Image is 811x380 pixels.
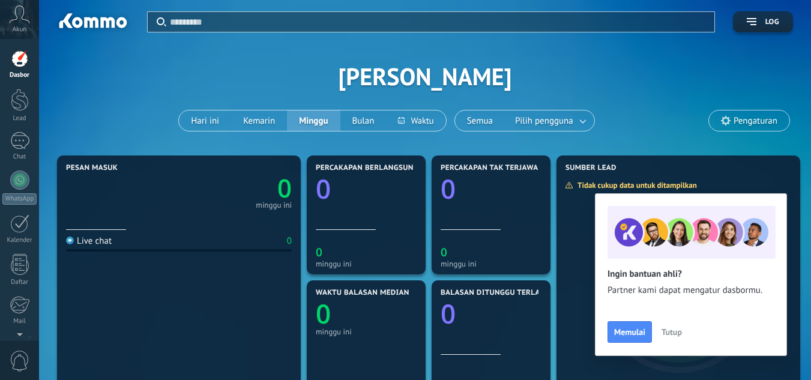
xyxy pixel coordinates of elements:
[287,235,292,247] div: 0
[316,259,417,268] div: minggu ini
[13,26,27,34] span: Akun
[2,115,37,122] div: Lead
[656,323,687,341] button: Tutup
[607,285,774,297] span: Partner kami dapat mengatur dasbormu.
[340,110,387,131] button: Bulan
[2,71,37,79] div: Dasbor
[66,235,112,247] div: Live chat
[441,164,543,172] span: Percakapan tak terjawab
[565,164,617,172] span: Sumber Lead
[66,164,118,172] span: Pesan masuk
[565,180,705,190] div: Tidak cukup data untuk ditampilkan
[441,295,456,331] text: 0
[179,171,292,205] a: 0
[734,116,777,126] span: Pengaturan
[614,328,645,336] span: Memulai
[316,289,409,297] span: Waktu balasan median
[441,289,552,297] span: Balasan ditunggu terlama
[441,259,541,268] div: minggu ini
[607,268,774,280] h2: Ingin bantuan ahli?
[505,110,594,131] button: Pilih pengguna
[441,170,456,207] text: 0
[2,237,37,244] div: Kalender
[66,237,74,244] img: Live chat
[256,202,292,208] div: minggu ini
[441,244,447,260] text: 0
[277,171,292,205] text: 0
[607,321,652,343] button: Memulai
[733,11,793,32] button: Log
[316,295,331,331] text: 0
[2,153,37,161] div: Chat
[2,318,37,325] div: Mail
[316,327,417,336] div: minggu ini
[455,110,505,131] button: Semua
[287,110,340,131] button: Minggu
[316,164,418,172] span: Percakapan berlangsung
[2,193,37,205] div: WhatsApp
[765,18,779,26] span: Log
[662,328,682,336] span: Tutup
[513,113,576,129] span: Pilih pengguna
[231,110,287,131] button: Kemarin
[316,244,322,260] text: 0
[316,170,331,207] text: 0
[179,110,231,131] button: Hari ini
[2,279,37,286] div: Daftar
